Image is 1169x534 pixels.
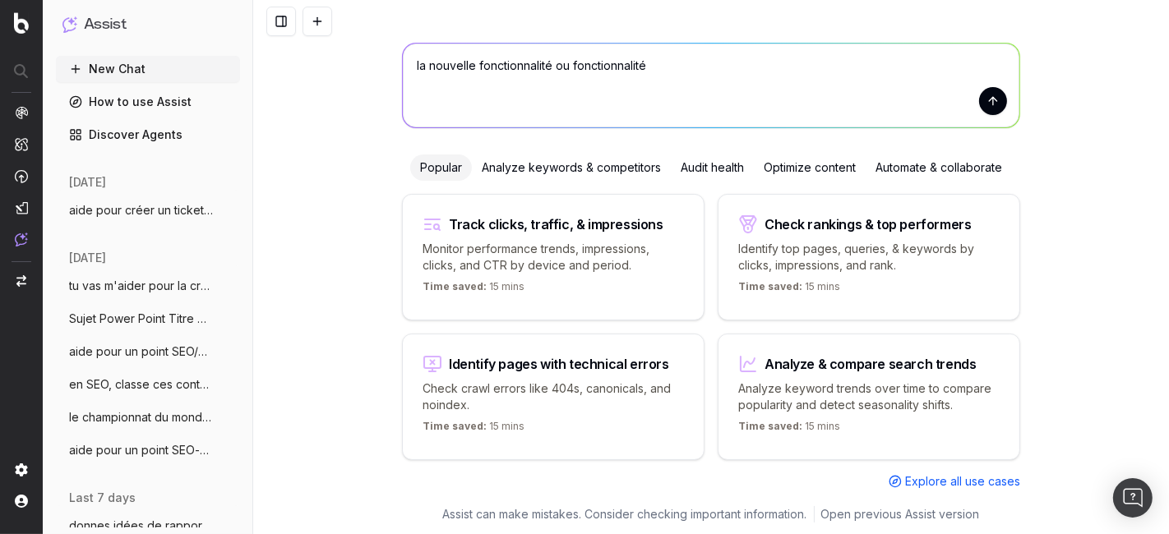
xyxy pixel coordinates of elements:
[15,463,28,476] img: Setting
[15,201,28,214] img: Studio
[56,437,240,463] button: aide pour un point SEO-date, je vais te
[1113,478,1153,518] div: Open Intercom Messenger
[56,56,240,82] button: New Chat
[69,409,214,426] span: le championnat du monde masculin de vole
[765,218,972,231] div: Check rankings & top performers
[449,357,669,371] div: Identify pages with technical errors
[472,154,671,181] div: Analyze keywords & competitors
[84,13,127,36] h1: Assist
[56,338,240,365] button: aide pour un point SEO/Data, on va trait
[69,174,106,191] span: [DATE]
[423,420,487,432] span: Time saved:
[423,280,524,300] p: 15 mins
[738,280,802,292] span: Time saved:
[738,420,802,432] span: Time saved:
[738,280,840,300] p: 15 mins
[69,490,136,506] span: last 7 days
[754,154,866,181] div: Optimize content
[443,506,807,522] p: Assist can make mistakes. Consider checking important information.
[69,376,214,393] span: en SEO, classe ces contenus en chaud fro
[738,241,1000,274] p: Identify top pages, queries, & keywords by clicks, impressions, and rank.
[69,202,214,219] span: aide pour créer un ticket : dans notre c
[410,154,472,181] div: Popular
[56,122,240,148] a: Discover Agents
[423,280,487,292] span: Time saved:
[15,137,28,151] img: Intelligence
[15,106,28,119] img: Analytics
[15,232,28,246] img: Assist
[905,473,1020,490] span: Explore all use cases
[69,442,214,458] span: aide pour un point SEO-date, je vais te
[69,250,106,266] span: [DATE]
[423,241,684,274] p: Monitor performance trends, impressions, clicks, and CTR by device and period.
[403,44,1019,127] textarea: la nouvelle fonctionnalité ou fonctionnalité
[449,218,663,231] div: Track clicks, traffic, & impressions
[866,154,1012,181] div: Automate & collaborate
[16,275,26,287] img: Switch project
[56,273,240,299] button: tu vas m'aider pour la création de [PERSON_NAME]
[56,197,240,223] button: aide pour créer un ticket : dans notre c
[889,473,1020,490] a: Explore all use cases
[56,404,240,430] button: le championnat du monde masculin de vole
[62,16,77,32] img: Assist
[15,495,28,508] img: My account
[14,12,29,34] img: Botify logo
[738,420,840,440] p: 15 mins
[423,420,524,440] p: 15 mins
[69,278,214,294] span: tu vas m'aider pour la création de [PERSON_NAME]
[56,89,240,115] a: How to use Assist
[69,311,214,327] span: Sujet Power Point Titre Discover Aide-mo
[56,306,240,332] button: Sujet Power Point Titre Discover Aide-mo
[69,343,214,360] span: aide pour un point SEO/Data, on va trait
[738,380,1000,413] p: Analyze keyword trends over time to compare popularity and detect seasonality shifts.
[62,13,233,36] button: Assist
[765,357,977,371] div: Analyze & compare search trends
[15,169,28,183] img: Activation
[423,380,684,413] p: Check crawl errors like 404s, canonicals, and noindex.
[671,154,754,181] div: Audit health
[56,371,240,398] button: en SEO, classe ces contenus en chaud fro
[69,518,214,534] span: donnes idées de rapport pour optimiser l
[821,506,980,522] a: Open previous Assist version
